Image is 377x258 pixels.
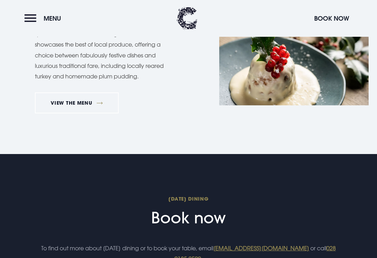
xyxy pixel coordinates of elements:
[39,195,338,202] span: [DATE] Dining
[35,92,119,113] a: VIEW THE MENU
[219,6,369,105] img: Christmas Day Dinner Northern Ireland
[35,18,178,82] p: On arrival, enjoy a glass of champagne or winter-spiced mulled wine. Our indulgent five-course me...
[311,11,353,26] button: Book Now
[177,7,198,30] img: Clandeboye Lodge
[39,195,338,227] h2: Book now
[213,245,309,252] a: [EMAIL_ADDRESS][DOMAIN_NAME]
[44,14,61,22] span: Menu
[24,11,65,26] button: Menu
